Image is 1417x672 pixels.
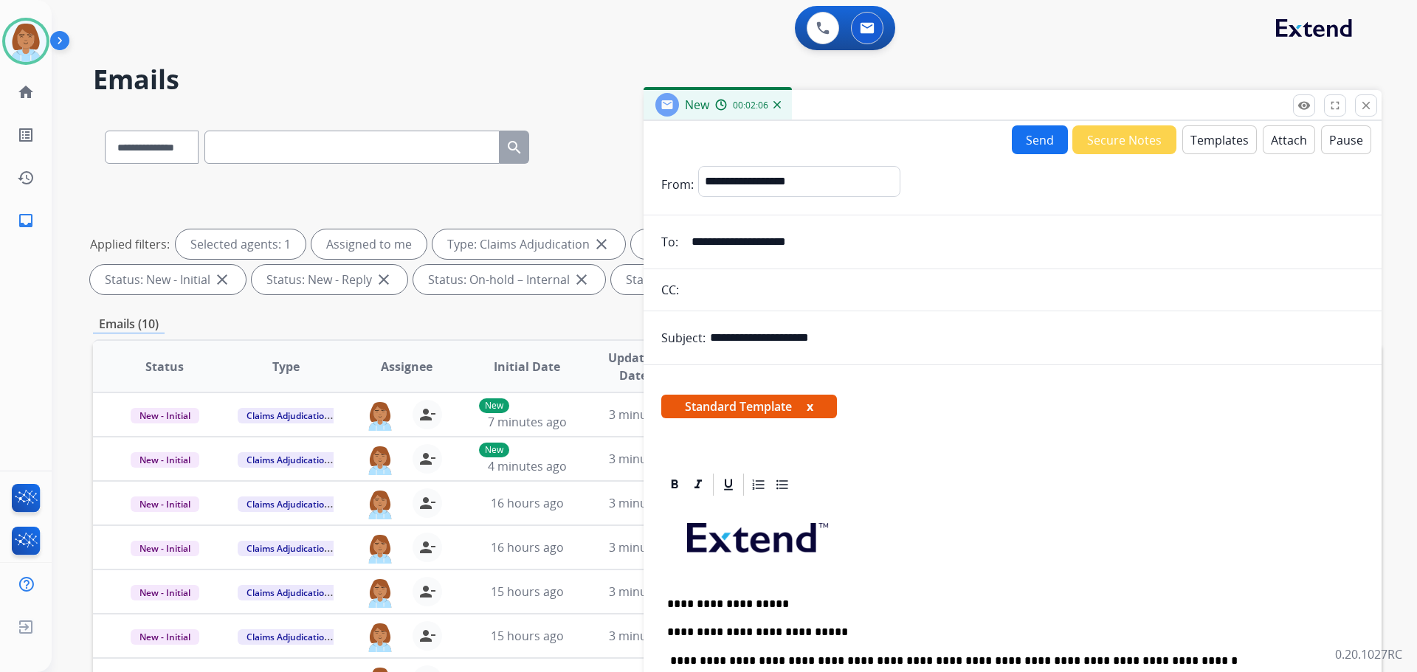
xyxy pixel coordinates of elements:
span: New - Initial [131,408,199,423]
mat-icon: close [213,271,231,288]
span: 3 minutes ago [609,628,688,644]
span: Claims Adjudication [238,452,339,468]
span: 4 minutes ago [488,458,567,474]
span: New - Initial [131,541,199,556]
mat-icon: close [593,235,610,253]
mat-icon: person_remove [418,450,436,468]
div: Type: Customer Support [631,229,818,259]
mat-icon: search [506,139,523,156]
button: Attach [1263,125,1315,154]
div: Selected agents: 1 [176,229,306,259]
mat-icon: person_remove [418,583,436,600]
div: Status: On-hold - Customer [611,265,813,294]
span: 16 hours ago [491,495,564,511]
img: agent-avatar [365,621,395,652]
mat-icon: remove_red_eye [1297,99,1311,112]
div: Bullet List [771,474,793,496]
mat-icon: inbox [17,212,35,229]
span: 15 hours ago [491,628,564,644]
span: Assignee [381,358,432,375]
button: Pause [1321,125,1371,154]
p: 0.20.1027RC [1335,645,1402,663]
span: New - Initial [131,585,199,600]
span: Status [145,358,184,375]
span: 3 minutes ago [609,583,688,600]
span: Claims Adjudication [238,629,339,645]
span: 16 hours ago [491,539,564,555]
p: New [479,443,509,457]
mat-icon: person_remove [418,627,436,645]
p: To: [661,233,678,251]
p: Emails (10) [93,315,165,333]
span: New - Initial [131,629,199,645]
p: CC: [661,281,679,299]
span: 3 minutes ago [609,451,688,467]
button: Send [1012,125,1068,154]
span: New - Initial [131,496,199,512]
div: Italic [687,474,709,496]
div: Ordered List [748,474,770,496]
img: agent-avatar [365,444,395,475]
mat-icon: person_remove [418,538,436,556]
mat-icon: close [573,271,590,288]
mat-icon: history [17,169,35,187]
span: 00:02:06 [733,100,768,111]
span: Claims Adjudication [238,585,339,600]
div: Bold [663,474,686,496]
p: Applied filters: [90,235,170,253]
span: 3 minutes ago [609,539,688,555]
button: Secure Notes [1072,125,1176,154]
span: Updated Date [600,349,667,384]
button: Templates [1182,125,1257,154]
span: Initial Date [494,358,560,375]
button: x [807,398,813,415]
p: New [479,398,509,413]
mat-icon: person_remove [418,494,436,512]
img: agent-avatar [365,533,395,564]
mat-icon: home [17,83,35,101]
p: From: [661,176,694,193]
span: New [685,97,709,113]
div: Status: On-hold – Internal [413,265,605,294]
h2: Emails [93,65,1382,94]
img: agent-avatar [365,400,395,431]
span: Standard Template [661,395,837,418]
span: Claims Adjudication [238,496,339,512]
span: New - Initial [131,452,199,468]
img: agent-avatar [365,488,395,519]
div: Status: New - Initial [90,265,246,294]
span: 3 minutes ago [609,495,688,511]
span: Claims Adjudication [238,408,339,423]
div: Status: New - Reply [252,265,407,294]
span: 15 hours ago [491,583,564,600]
div: Assigned to me [311,229,427,259]
p: Subject: [661,329,706,347]
img: avatar [5,21,46,62]
span: Type [272,358,300,375]
mat-icon: fullscreen [1328,99,1342,112]
span: 3 minutes ago [609,406,688,423]
div: Type: Claims Adjudication [432,229,625,259]
mat-icon: close [375,271,393,288]
mat-icon: person_remove [418,406,436,423]
img: agent-avatar [365,577,395,608]
span: Claims Adjudication [238,541,339,556]
mat-icon: list_alt [17,126,35,144]
mat-icon: close [1359,99,1373,112]
span: 7 minutes ago [488,414,567,430]
div: Underline [717,474,739,496]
